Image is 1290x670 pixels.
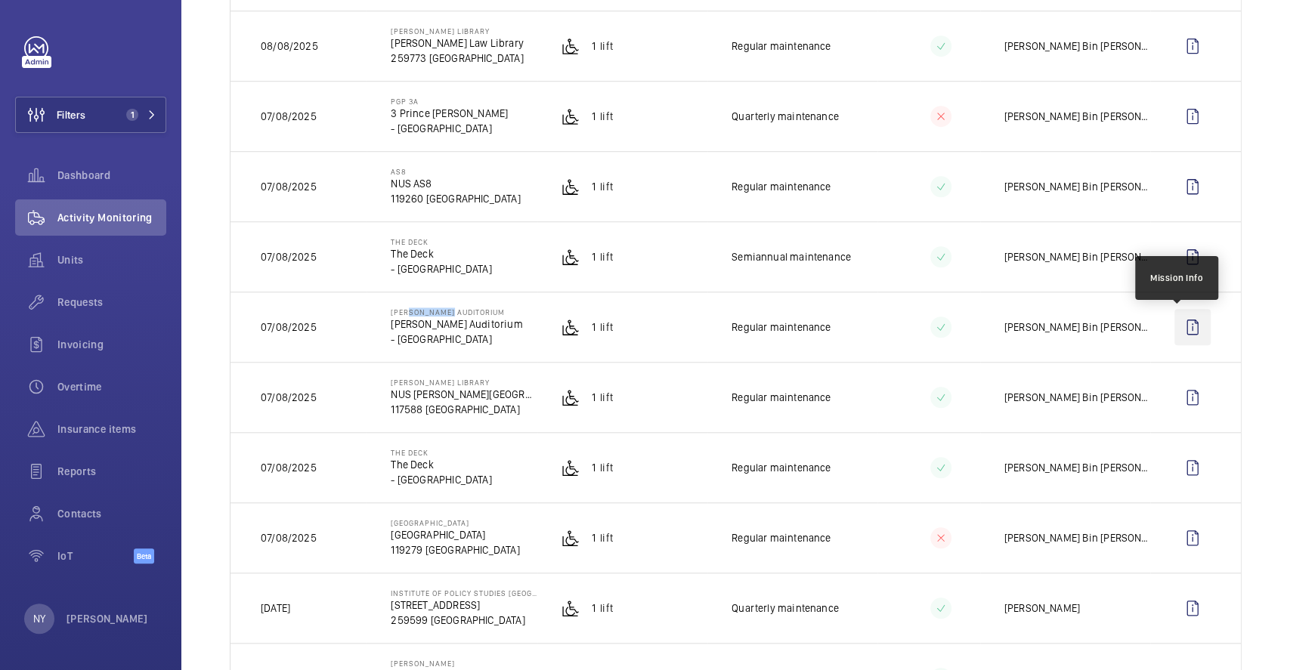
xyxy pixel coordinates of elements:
[732,39,831,54] p: Regular maintenance
[1004,530,1150,545] p: [PERSON_NAME] Bin [PERSON_NAME]
[391,167,520,176] p: AS8
[391,26,524,36] p: [PERSON_NAME] LIBRARY
[561,529,580,547] img: platform_lift.svg
[391,106,508,121] p: 3 Prince [PERSON_NAME]
[391,527,519,542] p: [GEOGRAPHIC_DATA]
[261,39,318,54] p: 08/08/2025
[261,109,317,124] p: 07/08/2025
[391,588,537,597] p: Institute of Policy Studies [GEOGRAPHIC_DATA]
[15,97,166,133] button: Filters1
[391,332,522,347] p: - [GEOGRAPHIC_DATA]
[561,178,580,196] img: platform_lift.svg
[261,530,317,545] p: 07/08/2025
[57,548,134,563] span: IoT
[261,249,317,264] p: 07/08/2025
[57,252,166,267] span: Units
[134,548,154,563] span: Beta
[391,36,524,51] p: [PERSON_NAME] Law Library
[592,39,613,54] p: 1 Lift
[57,107,85,122] span: Filters
[732,390,831,405] p: Regular maintenance
[1004,109,1150,124] p: [PERSON_NAME] Bin [PERSON_NAME]
[391,472,491,487] p: - [GEOGRAPHIC_DATA]
[1004,179,1150,194] p: [PERSON_NAME] Bin [PERSON_NAME]
[732,320,831,335] p: Regular maintenance
[391,191,520,206] p: 119260 [GEOGRAPHIC_DATA]
[561,37,580,55] img: platform_lift.svg
[261,179,317,194] p: 07/08/2025
[57,337,166,352] span: Invoicing
[1004,320,1150,335] p: [PERSON_NAME] Bin [PERSON_NAME]
[57,210,166,225] span: Activity Monitoring
[57,421,166,437] span: Insurance items
[391,246,491,261] p: The Deck
[561,248,580,266] img: platform_lift.svg
[126,109,138,121] span: 1
[1150,271,1203,285] div: Mission Info
[592,601,613,616] p: 1 Lift
[592,249,613,264] p: 1 Lift
[732,179,831,194] p: Regular maintenance
[1004,460,1150,475] p: [PERSON_NAME] Bin [PERSON_NAME]
[561,388,580,406] img: platform_lift.svg
[391,51,524,66] p: 259773 [GEOGRAPHIC_DATA]
[592,179,613,194] p: 1 Lift
[391,378,537,387] p: [PERSON_NAME] LIBRARY
[57,295,166,310] span: Requests
[391,542,519,557] p: 119279 [GEOGRAPHIC_DATA]
[561,107,580,125] img: platform_lift.svg
[391,121,508,136] p: - [GEOGRAPHIC_DATA]
[592,109,613,124] p: 1 Lift
[391,307,522,316] p: [PERSON_NAME] AUDITORIUM
[391,176,520,191] p: NUS AS8
[261,390,317,405] p: 07/08/2025
[57,168,166,183] span: Dashboard
[391,316,522,332] p: [PERSON_NAME] Auditorium
[1004,601,1080,616] p: [PERSON_NAME]
[391,659,537,668] p: [PERSON_NAME]
[391,237,491,246] p: THE DECK
[561,459,580,477] img: platform_lift.svg
[1004,249,1150,264] p: [PERSON_NAME] Bin [PERSON_NAME]
[561,318,580,336] img: platform_lift.svg
[391,402,537,417] p: 117588 [GEOGRAPHIC_DATA]
[1004,390,1150,405] p: [PERSON_NAME] Bin [PERSON_NAME]
[732,249,851,264] p: Semiannual maintenance
[592,460,613,475] p: 1 Lift
[561,599,580,617] img: platform_lift.svg
[1004,39,1150,54] p: [PERSON_NAME] Bin [PERSON_NAME]
[391,457,491,472] p: The Deck
[391,518,519,527] p: [GEOGRAPHIC_DATA]
[592,390,613,405] p: 1 Lift
[261,460,317,475] p: 07/08/2025
[732,109,839,124] p: Quarterly maintenance
[57,464,166,479] span: Reports
[732,530,831,545] p: Regular maintenance
[67,611,148,626] p: [PERSON_NAME]
[261,601,290,616] p: [DATE]
[391,597,537,613] p: [STREET_ADDRESS]
[732,601,839,616] p: Quarterly maintenance
[261,320,317,335] p: 07/08/2025
[592,530,613,545] p: 1 Lift
[57,506,166,521] span: Contacts
[592,320,613,335] p: 1 Lift
[732,460,831,475] p: Regular maintenance
[391,448,491,457] p: THE DECK
[391,387,537,402] p: NUS [PERSON_NAME][GEOGRAPHIC_DATA]
[391,613,537,628] p: 259599 [GEOGRAPHIC_DATA]
[33,611,45,626] p: NY
[391,261,491,276] p: - [GEOGRAPHIC_DATA]
[391,97,508,106] p: PGP 3A
[57,379,166,394] span: Overtime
